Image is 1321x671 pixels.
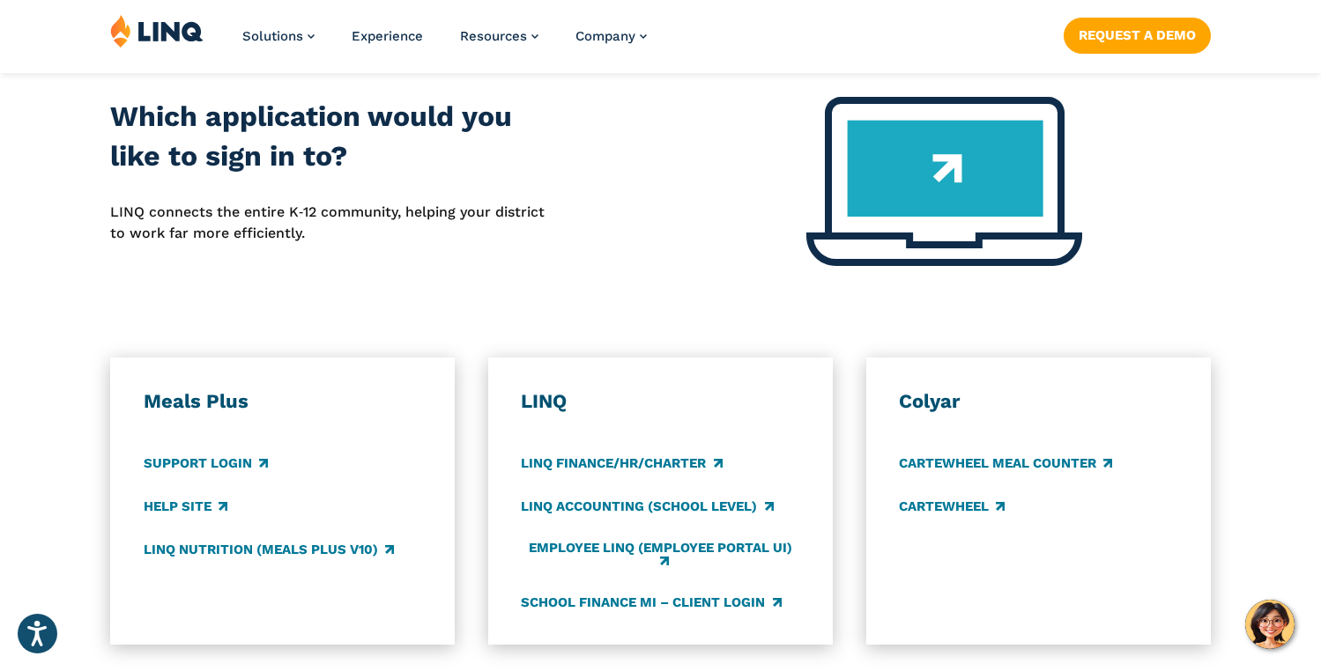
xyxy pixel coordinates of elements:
a: Resources [460,28,538,44]
a: Experience [352,28,423,44]
a: Company [575,28,647,44]
span: Resources [460,28,527,44]
a: Employee LINQ (Employee Portal UI) [521,540,799,569]
span: Solutions [242,28,303,44]
p: LINQ connects the entire K‑12 community, helping your district to work far more efficiently. [110,202,550,245]
span: Company [575,28,635,44]
h3: LINQ [521,389,799,414]
nav: Primary Navigation [242,14,647,72]
a: LINQ Accounting (school level) [521,497,773,516]
a: Support Login [144,453,268,473]
a: Request a Demo [1064,18,1211,53]
a: Help Site [144,497,227,516]
a: CARTEWHEEL [899,497,1005,516]
img: LINQ | K‑12 Software [110,14,204,48]
a: Solutions [242,28,315,44]
a: CARTEWHEEL Meal Counter [899,453,1112,473]
h3: Colyar [899,389,1177,414]
a: LINQ Nutrition (Meals Plus v10) [144,540,394,559]
a: School Finance MI – Client Login [521,593,781,612]
nav: Button Navigation [1064,14,1211,53]
a: LINQ Finance/HR/Charter [521,453,722,473]
h2: Which application would you like to sign in to? [110,97,550,177]
h3: Meals Plus [144,389,422,414]
button: Hello, have a question? Let’s chat. [1245,600,1295,649]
